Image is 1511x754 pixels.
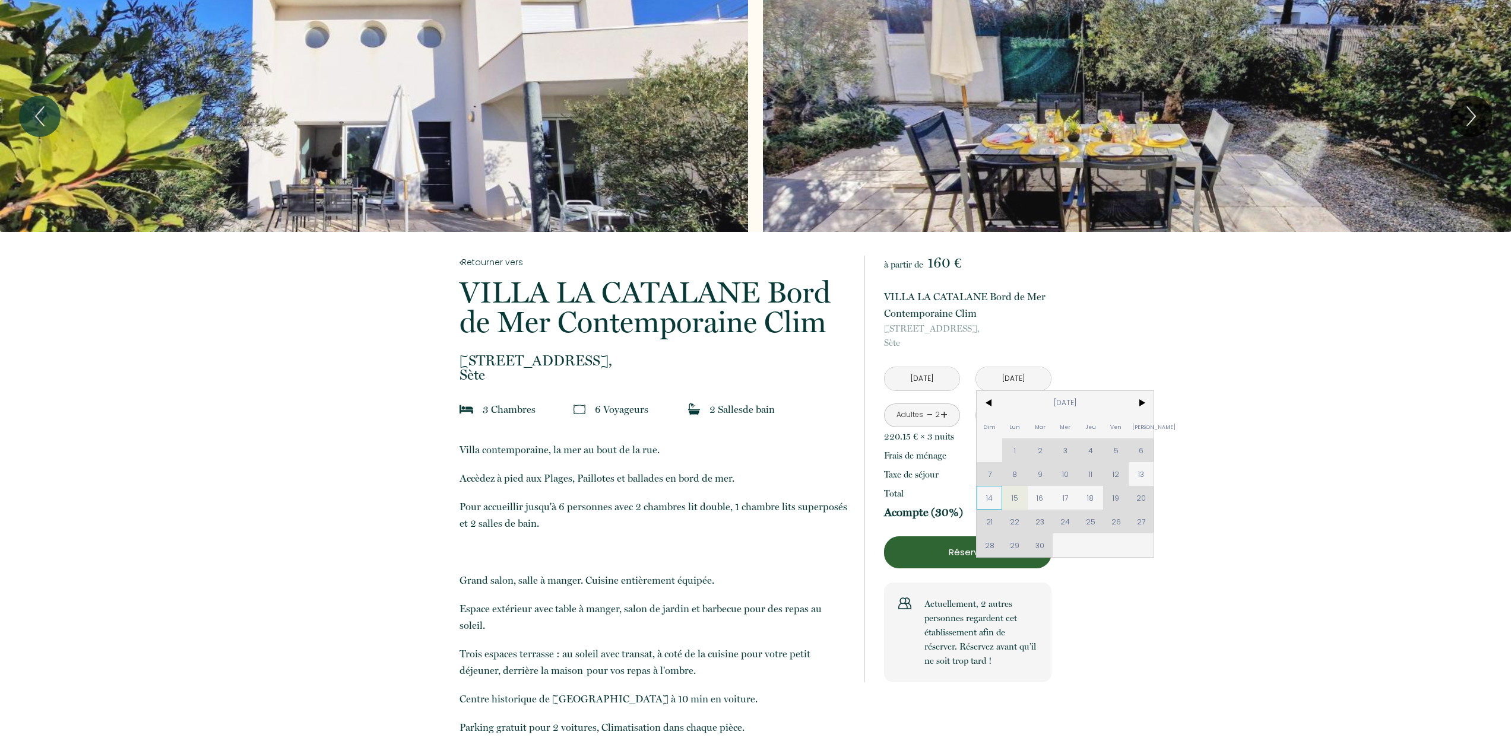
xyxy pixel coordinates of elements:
[1103,415,1129,438] span: Ven
[940,406,948,424] a: +
[19,96,61,137] button: Previous
[460,691,849,707] p: Centre historique de [GEOGRAPHIC_DATA] à 10 min en voiture.
[884,505,963,520] p: Acompte (30%)
[1002,415,1028,438] span: Lun
[460,256,849,269] a: Retourner vers
[595,401,648,418] p: 6 Voyageur
[460,600,849,634] p: Espace extérieur avec table à manger, salon de jardin et barbecue pour des repas au soleil.
[884,259,923,270] span: à partir de
[460,572,849,588] p: Grand salon, salle à manger. Cuisine entièrement équipée.
[1028,415,1053,438] span: Mar
[1002,391,1129,415] span: [DATE]
[977,415,1002,438] span: Dim
[460,441,849,458] p: Villa contemporaine, la mer au bout de la rue. ​
[460,719,849,736] p: Parking gratuit pour 2 voitures, Climatisation dans chaque pièce.
[644,403,648,415] span: s
[1053,486,1078,510] span: 17
[977,391,1002,415] span: <
[460,354,849,382] p: Sète
[951,431,954,442] span: s
[709,401,775,418] p: 2 Salle de bain
[460,354,849,368] span: [STREET_ADDRESS],
[884,430,954,444] p: 220.15 € × 3 nuit
[897,409,923,421] div: Adultes
[1053,415,1078,438] span: Mer
[460,645,849,679] p: Trois espaces terrasse : au soleil avec transat, à coté de la cuisine pour votre petit déjeuner, ...
[927,254,961,271] span: 160 €
[531,403,536,415] span: s
[884,536,1051,568] button: Réserver
[483,401,536,418] p: 3 Chambre
[977,486,1002,510] span: 14
[976,367,1051,390] input: Départ
[460,278,849,337] p: VILLA LA CATALANE Bord de Mer Contemporaine Clim
[935,409,940,421] div: 2
[898,597,911,610] img: users
[1028,486,1053,510] span: 16
[927,406,933,424] a: -
[1129,391,1154,415] span: >
[574,403,585,415] img: guests
[1078,415,1104,438] span: Jeu
[884,486,904,501] p: Total
[884,288,1051,322] p: VILLA LA CATALANE Bord de Mer Contemporaine Clim
[1129,462,1154,486] span: 13
[924,597,1037,668] p: Actuellement, 2 autres personnes regardent cet établissement afin de réserver. Réservez avant qu’...
[739,403,743,415] span: s
[884,322,1051,350] p: Sète
[884,448,946,463] p: Frais de ménage
[1450,96,1492,137] button: Next
[885,367,959,390] input: Arrivée
[1002,486,1028,510] span: 15
[888,545,1047,559] p: Réserver
[1129,415,1154,438] span: [PERSON_NAME]
[884,322,1051,336] span: [STREET_ADDRESS],
[460,498,849,532] p: Pour accueillir jusqu'à 6 personnes avec 2 chambres lit double, 1 chambre lits superposés et 2 sa...
[884,467,939,482] p: Taxe de séjour
[1078,486,1104,510] span: 18
[460,470,849,486] p: Accèdez à pied aux Plages, Paillotes et ballades en bord de mer.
